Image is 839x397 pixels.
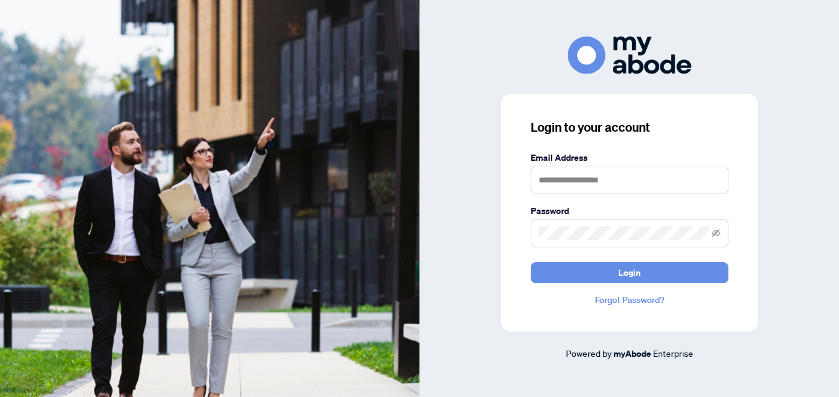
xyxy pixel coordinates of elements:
span: Powered by [566,348,612,359]
img: ma-logo [568,36,691,74]
span: Enterprise [653,348,693,359]
a: Forgot Password? [531,293,728,307]
label: Email Address [531,151,728,164]
button: Login [531,262,728,283]
a: myAbode [613,347,651,361]
h3: Login to your account [531,119,728,136]
span: Login [618,263,641,283]
span: eye-invisible [712,229,720,237]
label: Password [531,204,728,218]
